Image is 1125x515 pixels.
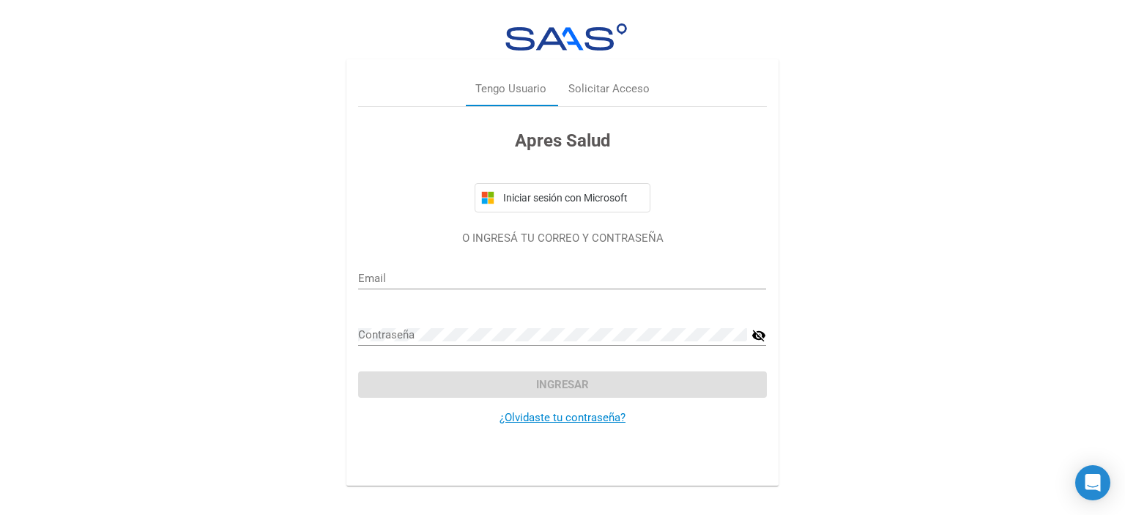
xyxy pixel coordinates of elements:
[358,371,766,398] button: Ingresar
[568,81,650,97] div: Solicitar Acceso
[1075,465,1110,500] div: Open Intercom Messenger
[500,192,644,204] span: Iniciar sesión con Microsoft
[358,127,766,154] h3: Apres Salud
[536,378,589,391] span: Ingresar
[358,230,766,247] p: O INGRESÁ TU CORREO Y CONTRASEÑA
[751,327,766,344] mat-icon: visibility_off
[500,411,625,424] a: ¿Olvidaste tu contraseña?
[475,81,546,97] div: Tengo Usuario
[475,183,650,212] button: Iniciar sesión con Microsoft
